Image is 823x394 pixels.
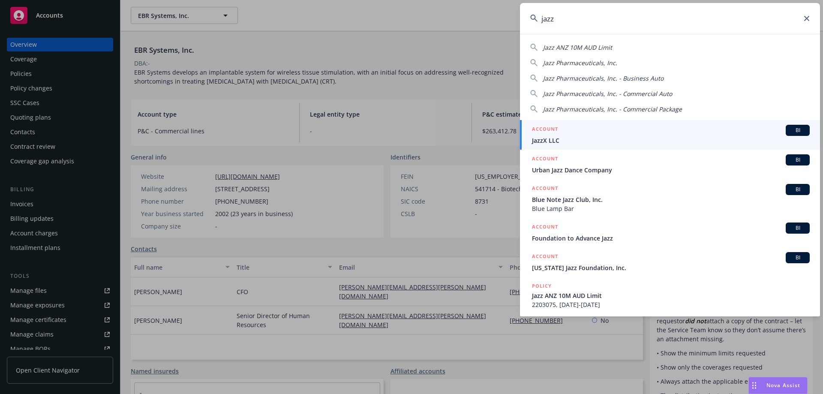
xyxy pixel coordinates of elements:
a: ACCOUNTBI[US_STATE] Jazz Foundation, Inc. [520,247,820,277]
h5: ACCOUNT [532,252,558,262]
span: Blue Lamp Bar [532,204,810,213]
span: Nova Assist [766,382,800,389]
a: POLICYJazz ANZ 10M AUD Limit2203075, [DATE]-[DATE] [520,277,820,314]
span: Foundation to Advance Jazz [532,234,810,243]
div: Drag to move [749,377,760,394]
h5: ACCOUNT [532,154,558,165]
a: ACCOUNTBIUrban Jazz Dance Company [520,150,820,179]
input: Search... [520,3,820,34]
span: BI [789,126,806,134]
span: BI [789,186,806,193]
span: Jazz ANZ 10M AUD Limit [532,291,810,300]
h5: POLICY [532,282,552,290]
a: ACCOUNTBIJazzX LLC [520,120,820,150]
span: [US_STATE] Jazz Foundation, Inc. [532,263,810,272]
span: Jazz Pharmaceuticals, Inc. - Commercial Auto [543,90,672,98]
h5: ACCOUNT [532,184,558,194]
a: ACCOUNTBIBlue Note Jazz Club, Inc.Blue Lamp Bar [520,179,820,218]
span: JazzX LLC [532,136,810,145]
h5: ACCOUNT [532,125,558,135]
button: Nova Assist [748,377,808,394]
span: Jazz ANZ 10M AUD Limit [543,43,612,51]
h5: ACCOUNT [532,223,558,233]
span: Jazz Pharmaceuticals, Inc. [543,59,617,67]
span: BI [789,254,806,262]
span: 2203075, [DATE]-[DATE] [532,300,810,309]
a: ACCOUNTBIFoundation to Advance Jazz [520,218,820,247]
span: BI [789,156,806,164]
span: Blue Note Jazz Club, Inc. [532,195,810,204]
span: Urban Jazz Dance Company [532,165,810,174]
span: Jazz Pharmaceuticals, Inc. - Commercial Package [543,105,682,113]
span: Jazz Pharmaceuticals, Inc. - Business Auto [543,74,664,82]
span: BI [789,224,806,232]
